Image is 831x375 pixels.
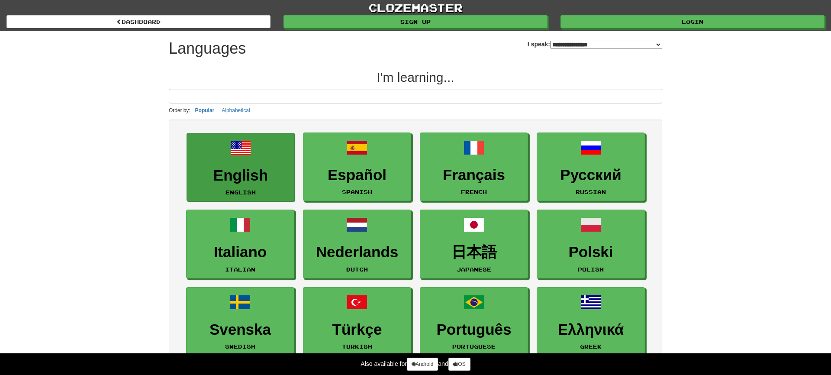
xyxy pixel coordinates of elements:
[448,358,470,371] a: iOS
[186,210,294,278] a: ItalianoItalian
[541,167,640,184] h3: Русский
[461,189,487,195] small: French
[425,167,523,184] h3: Français
[541,321,640,338] h3: Ελληνικά
[308,167,406,184] h3: Español
[425,321,523,338] h3: Português
[420,133,528,201] a: FrançaisFrench
[169,70,662,84] h2: I'm learning...
[537,133,645,201] a: РусскийRussian
[283,15,548,28] a: Sign up
[169,107,190,113] small: Order by:
[219,106,252,115] button: Alphabetical
[346,266,368,272] small: Dutch
[420,287,528,356] a: PortuguêsPortuguese
[576,189,606,195] small: Russian
[6,15,271,28] a: dashboard
[537,210,645,278] a: PolskiPolish
[308,244,406,261] h3: Nederlands
[308,321,406,338] h3: Türkçe
[452,343,496,349] small: Portuguese
[225,343,255,349] small: Swedish
[191,167,290,184] h3: English
[407,358,438,371] a: Android
[550,41,662,48] select: I speak:
[537,287,645,356] a: ΕλληνικάGreek
[186,287,294,356] a: SvenskaSwedish
[191,244,290,261] h3: Italiano
[225,266,255,272] small: Italian
[420,210,528,278] a: 日本語Japanese
[342,189,372,195] small: Spanish
[528,40,662,48] label: I speak:
[580,343,602,349] small: Greek
[169,40,246,57] h1: Languages
[560,15,825,28] a: Login
[425,244,523,261] h3: 日本語
[187,133,295,202] a: EnglishEnglish
[303,133,411,201] a: EspañolSpanish
[303,287,411,356] a: TürkçeTurkish
[193,106,217,115] button: Popular
[191,321,290,338] h3: Svenska
[225,189,256,195] small: English
[578,266,604,272] small: Polish
[541,244,640,261] h3: Polski
[342,343,372,349] small: Turkish
[457,266,491,272] small: Japanese
[303,210,411,278] a: NederlandsDutch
